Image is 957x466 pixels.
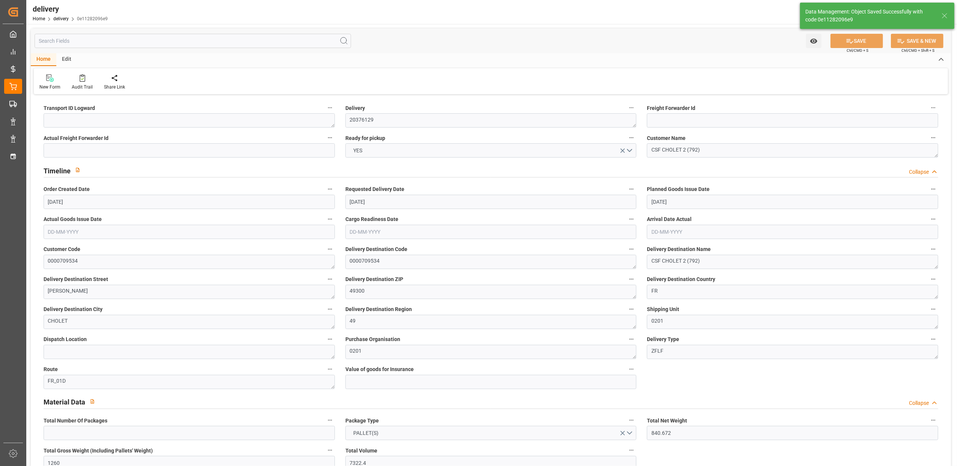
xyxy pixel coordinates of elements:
button: Shipping Unit [928,304,938,314]
textarea: 49300 [345,285,637,299]
textarea: 0000709534 [44,255,335,269]
textarea: 0201 [345,345,637,359]
span: Delivery Destination Region [345,305,412,313]
textarea: 49 [345,315,637,329]
button: SAVE & NEW [891,34,943,48]
textarea: CHOLET [44,315,335,329]
textarea: 20376129 [345,113,637,128]
span: Total Net Weight [647,417,687,425]
button: Actual Goods Issue Date [325,214,335,224]
div: Home [31,53,56,66]
button: Dispatch Location [325,334,335,344]
button: Delivery Destination City [325,304,335,314]
h2: Timeline [44,166,71,176]
span: Delivery Destination Name [647,245,711,253]
button: Actual Freight Forwarder Id [325,133,335,143]
span: Actual Goods Issue Date [44,215,102,223]
input: DD-MM-YYYY [345,195,637,209]
button: Freight Forwarder Id [928,103,938,113]
span: Route [44,365,58,373]
div: Data Management: Object Saved Successfully with code 0e11282096e9 [805,8,934,24]
span: Delivery Destination Street [44,275,108,283]
div: Audit Trail [72,84,93,90]
button: Value of goods for Insurance [627,364,636,374]
button: Route [325,364,335,374]
button: Delivery [627,103,636,113]
span: PALLET(S) [350,429,382,437]
input: DD-MM-YYYY [345,225,637,239]
textarea: ZFLF [647,345,938,359]
button: Package Type [627,415,636,425]
textarea: FR [647,285,938,299]
span: Requested Delivery Date [345,185,404,193]
span: Arrival Date Actual [647,215,692,223]
div: New Form [39,84,60,90]
textarea: 0201 [647,315,938,329]
button: Delivery Destination ZIP [627,274,636,284]
div: Share Link [104,84,125,90]
button: Total Number Of Packages [325,415,335,425]
span: Ctrl/CMD + S [847,48,868,53]
span: Actual Freight Forwarder Id [44,134,109,142]
span: Total Volume [345,447,377,455]
button: Delivery Destination Region [627,304,636,314]
span: Delivery Destination Country [647,275,715,283]
span: Delivery Destination Code [345,245,407,253]
button: Delivery Destination Street [325,274,335,284]
textarea: [PERSON_NAME] [44,285,335,299]
button: open menu [806,34,821,48]
div: Collapse [909,168,929,176]
span: Total Number Of Packages [44,417,107,425]
button: Planned Goods Issue Date [928,184,938,194]
button: Delivery Destination Country [928,274,938,284]
textarea: CSF CHOLET 2 (792) [647,255,938,269]
span: Order Created Date [44,185,90,193]
span: Ctrl/CMD + Shift + S [901,48,934,53]
button: Purchase Organisation [627,334,636,344]
button: Total Net Weight [928,415,938,425]
button: Customer Name [928,133,938,143]
div: delivery [33,3,108,15]
button: Delivery Destination Code [627,244,636,254]
button: Arrival Date Actual [928,214,938,224]
textarea: CSF CHOLET 2 (792) [647,143,938,158]
textarea: FR_01D [44,375,335,389]
button: Ready for pickup [627,133,636,143]
button: Total Volume [627,445,636,455]
div: Edit [56,53,77,66]
button: Order Created Date [325,184,335,194]
button: Delivery Type [928,334,938,344]
span: Dispatch Location [44,335,87,343]
input: DD-MM-YYYY [647,225,938,239]
button: SAVE [830,34,883,48]
input: DD-MM-YYYY [647,195,938,209]
a: delivery [53,16,69,21]
button: View description [71,163,85,177]
span: Total Gross Weight (Including Pallets' Weight) [44,447,153,455]
input: Search Fields [35,34,351,48]
button: Requested Delivery Date [627,184,636,194]
span: Freight Forwarder Id [647,104,695,112]
span: Cargo Readiness Date [345,215,398,223]
span: Planned Goods Issue Date [647,185,710,193]
span: Delivery Type [647,335,679,343]
div: Collapse [909,399,929,407]
span: Purchase Organisation [345,335,400,343]
input: DD-MM-YYYY [44,195,335,209]
button: Cargo Readiness Date [627,214,636,224]
button: Delivery Destination Name [928,244,938,254]
a: Home [33,16,45,21]
span: Delivery Destination ZIP [345,275,403,283]
button: View description [85,394,99,409]
span: Ready for pickup [345,134,385,142]
span: Package Type [345,417,379,425]
span: Delivery Destination City [44,305,102,313]
span: Shipping Unit [647,305,679,313]
button: Customer Code [325,244,335,254]
span: Delivery [345,104,365,112]
input: DD-MM-YYYY [44,225,335,239]
button: Total Gross Weight (Including Pallets' Weight) [325,445,335,455]
span: Customer Name [647,134,686,142]
span: Value of goods for Insurance [345,365,414,373]
textarea: 0000709534 [345,255,637,269]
